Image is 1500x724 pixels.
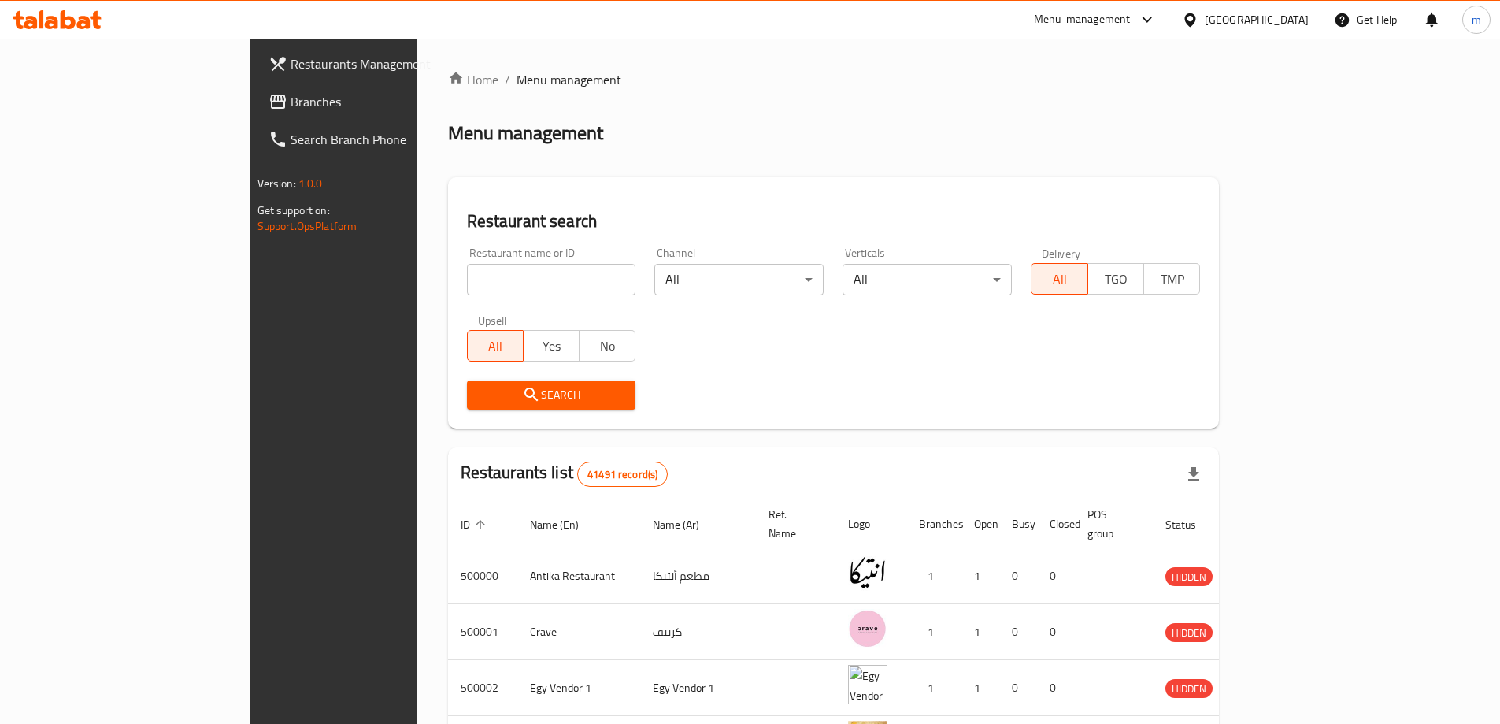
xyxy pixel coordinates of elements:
td: 0 [1037,548,1075,604]
button: TMP [1143,263,1200,295]
span: 41491 record(s) [578,467,667,482]
span: Search [480,385,624,405]
img: Egy Vendor 1 [848,665,887,704]
button: All [1031,263,1087,295]
span: Version: [257,173,296,194]
button: No [579,330,635,362]
label: Upsell [478,314,507,325]
button: Search [467,381,636,410]
span: Menu management [517,70,621,89]
td: 1 [906,548,961,604]
td: Antika Restaurant [517,548,640,604]
input: Search for restaurant name or ID.. [467,264,636,295]
span: Restaurants Management [291,54,487,73]
button: Yes [523,330,580,362]
td: 1 [961,660,999,716]
td: 0 [1037,604,1075,660]
span: HIDDEN [1165,568,1213,586]
span: Branches [291,92,487,111]
button: All [467,330,524,362]
td: 0 [999,548,1037,604]
span: Yes [530,335,573,358]
span: Status [1165,515,1217,534]
td: 1 [961,548,999,604]
label: Delivery [1042,247,1081,258]
td: كرييف [640,604,756,660]
th: Busy [999,500,1037,548]
span: Search Branch Phone [291,130,487,149]
span: TGO [1094,268,1138,291]
span: HIDDEN [1165,680,1213,698]
th: Closed [1037,500,1075,548]
h2: Restaurant search [467,210,1201,233]
span: All [1038,268,1081,291]
a: Branches [256,83,500,121]
nav: breadcrumb [448,70,1220,89]
td: 0 [1037,660,1075,716]
th: Branches [906,500,961,548]
span: All [474,335,517,358]
img: Antika Restaurant [848,553,887,592]
td: 1 [906,660,961,716]
a: Search Branch Phone [256,121,500,158]
span: 1.0.0 [298,173,323,194]
div: Total records count [577,462,668,487]
span: No [586,335,629,358]
h2: Menu management [448,121,603,146]
span: m [1472,11,1481,28]
div: All [654,264,824,295]
td: 1 [906,604,961,660]
div: Menu-management [1034,10,1131,29]
td: 0 [999,660,1037,716]
th: Logo [835,500,906,548]
td: Egy Vendor 1 [640,660,756,716]
div: All [843,264,1012,295]
div: HIDDEN [1165,623,1213,642]
a: Support.OpsPlatform [257,216,357,236]
div: [GEOGRAPHIC_DATA] [1205,11,1309,28]
h2: Restaurants list [461,461,669,487]
td: Crave [517,604,640,660]
td: مطعم أنتيكا [640,548,756,604]
span: ID [461,515,491,534]
span: Name (En) [530,515,599,534]
li: / [505,70,510,89]
td: 0 [999,604,1037,660]
span: Ref. Name [769,505,817,543]
div: Export file [1175,455,1213,493]
td: 1 [961,604,999,660]
th: Open [961,500,999,548]
span: HIDDEN [1165,624,1213,642]
span: Get support on: [257,200,330,221]
span: Name (Ar) [653,515,720,534]
img: Crave [848,609,887,648]
button: TGO [1087,263,1144,295]
span: TMP [1150,268,1194,291]
a: Restaurants Management [256,45,500,83]
div: HIDDEN [1165,567,1213,586]
span: POS group [1087,505,1134,543]
td: Egy Vendor 1 [517,660,640,716]
div: HIDDEN [1165,679,1213,698]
